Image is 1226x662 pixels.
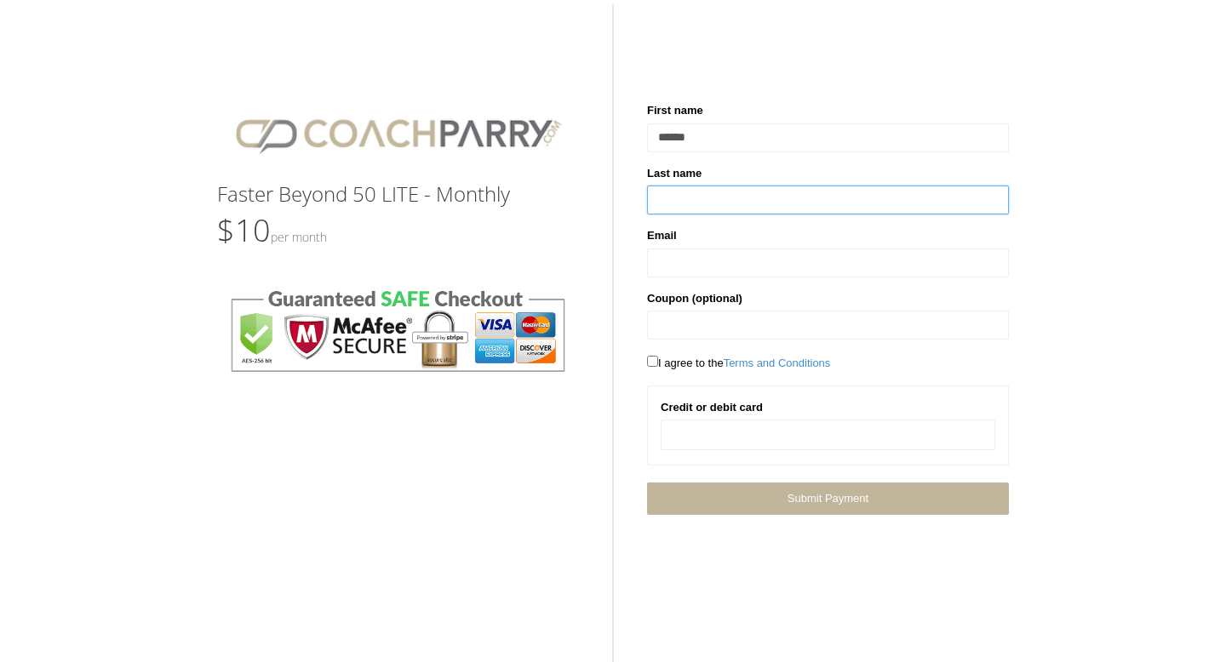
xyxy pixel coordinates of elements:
[217,183,579,205] h3: Faster Beyond 50 LITE - Monthly
[217,102,579,166] img: CPlogo.png
[647,165,702,182] label: Last name
[271,229,327,245] small: Per Month
[661,399,763,416] label: Credit or debit card
[647,227,677,244] label: Email
[724,357,831,369] a: Terms and Conditions
[647,290,742,307] label: Coupon (optional)
[672,428,984,442] iframe: Secure card payment input frame
[217,209,327,251] span: $10
[647,102,703,119] label: First name
[647,482,1009,514] a: Submit Payment
[788,492,868,505] span: Submit Payment
[647,357,830,369] span: I agree to the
